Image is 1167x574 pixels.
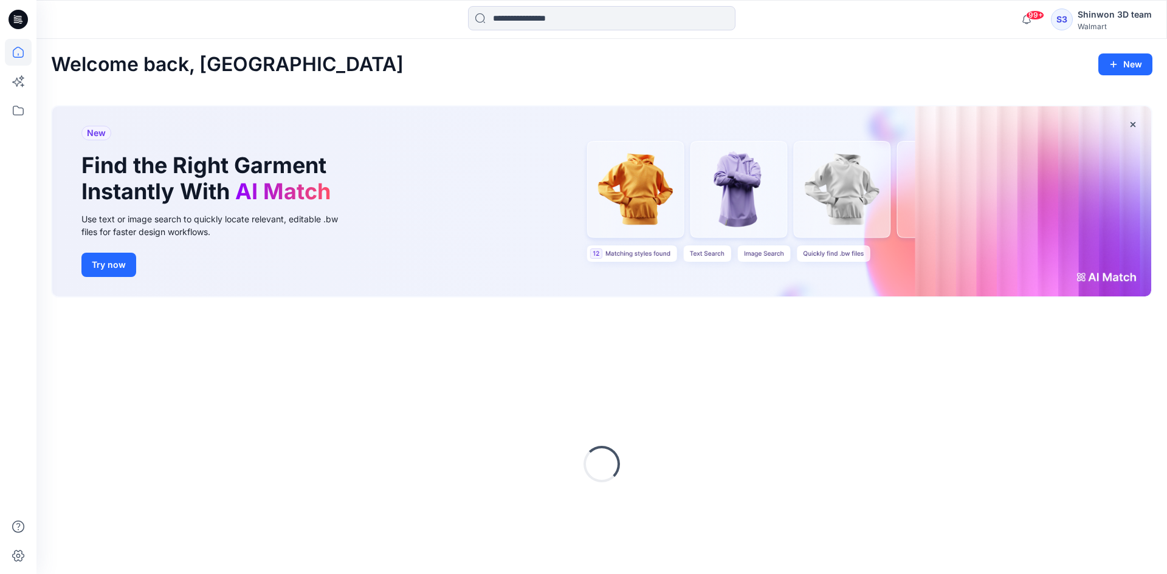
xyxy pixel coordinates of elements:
[81,152,337,205] h1: Find the Right Garment Instantly With
[1078,22,1152,31] div: Walmart
[81,213,355,238] div: Use text or image search to quickly locate relevant, editable .bw files for faster design workflows.
[87,126,106,140] span: New
[1098,53,1152,75] button: New
[1078,7,1152,22] div: Shinwon 3D team
[1051,9,1073,30] div: S3
[51,53,404,76] h2: Welcome back, [GEOGRAPHIC_DATA]
[81,253,136,277] button: Try now
[235,178,331,205] span: AI Match
[1026,10,1044,20] span: 99+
